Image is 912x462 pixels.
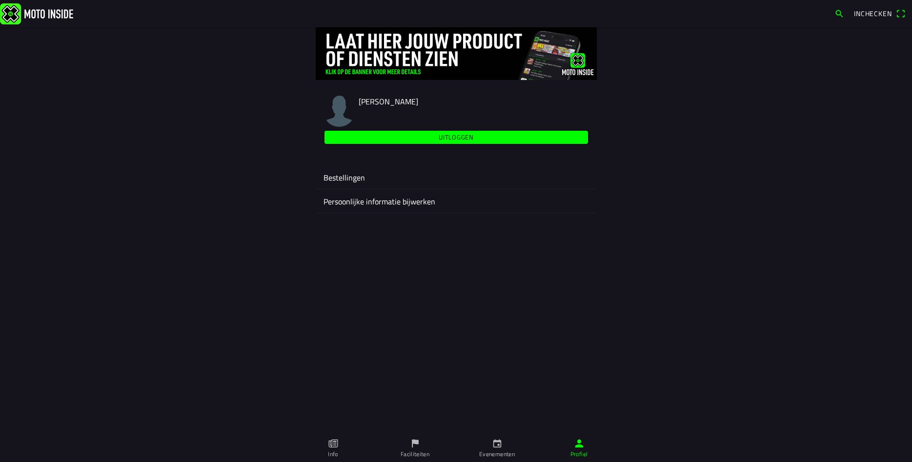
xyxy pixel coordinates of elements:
[570,450,588,459] ion-label: Profiel
[401,450,429,459] ion-label: Faciliteiten
[479,450,515,459] ion-label: Evenementen
[328,438,339,449] ion-icon: paper
[410,438,421,449] ion-icon: flag
[324,96,355,127] img: moto-inside-avatar.png
[830,6,849,21] a: search
[316,27,597,80] img: 4Lg0uCZZgYSq9MW2zyHRs12dBiEH1AZVHKMOLPl0.jpg
[359,96,418,107] span: [PERSON_NAME]
[849,6,910,21] a: Incheckenqr scanner
[324,172,589,183] ion-label: Bestellingen
[854,8,892,19] span: Inchecken
[492,438,503,449] ion-icon: calendar
[324,131,588,144] ion-button: Uitloggen
[574,438,585,449] ion-icon: person
[324,196,589,207] ion-label: Persoonlijke informatie bijwerken
[328,450,338,459] ion-label: Info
